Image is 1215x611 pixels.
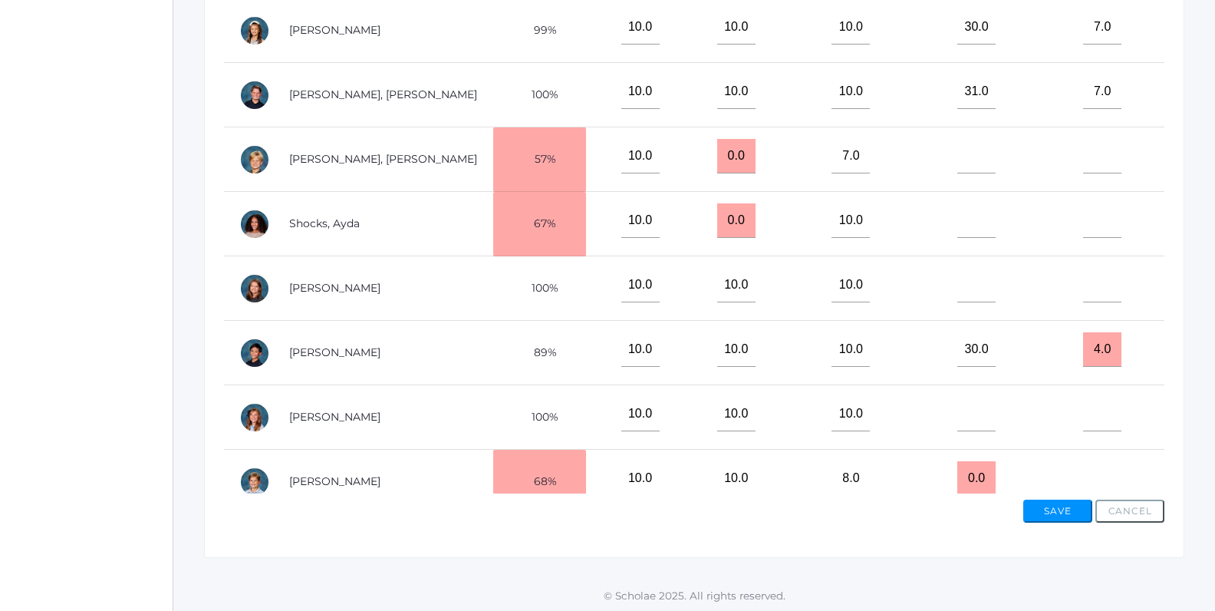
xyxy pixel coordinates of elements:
[289,474,380,488] a: [PERSON_NAME]
[173,588,1215,603] p: © Scholae 2025. All rights reserved.
[239,467,270,497] div: Zade Wilson
[239,338,270,368] div: Matteo Soratorio
[493,321,586,385] td: 89%
[239,15,270,46] div: Reagan Reynolds
[493,256,586,321] td: 100%
[289,88,477,101] a: [PERSON_NAME], [PERSON_NAME]
[239,144,270,175] div: Levi Sergey
[239,273,270,304] div: Ayla Smith
[289,23,380,37] a: [PERSON_NAME]
[493,63,586,127] td: 100%
[289,410,380,424] a: [PERSON_NAME]
[289,152,477,166] a: [PERSON_NAME], [PERSON_NAME]
[493,192,586,256] td: 67%
[289,345,380,359] a: [PERSON_NAME]
[493,385,586,450] td: 100%
[289,216,360,230] a: Shocks, Ayda
[289,281,380,295] a: [PERSON_NAME]
[239,209,270,239] div: Ayda Shocks
[1023,500,1092,523] button: Save
[493,127,586,192] td: 57%
[239,80,270,111] div: Ryder Roberts
[1095,500,1164,523] button: Cancel
[239,402,270,433] div: Arielle White
[493,450,586,514] td: 68%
